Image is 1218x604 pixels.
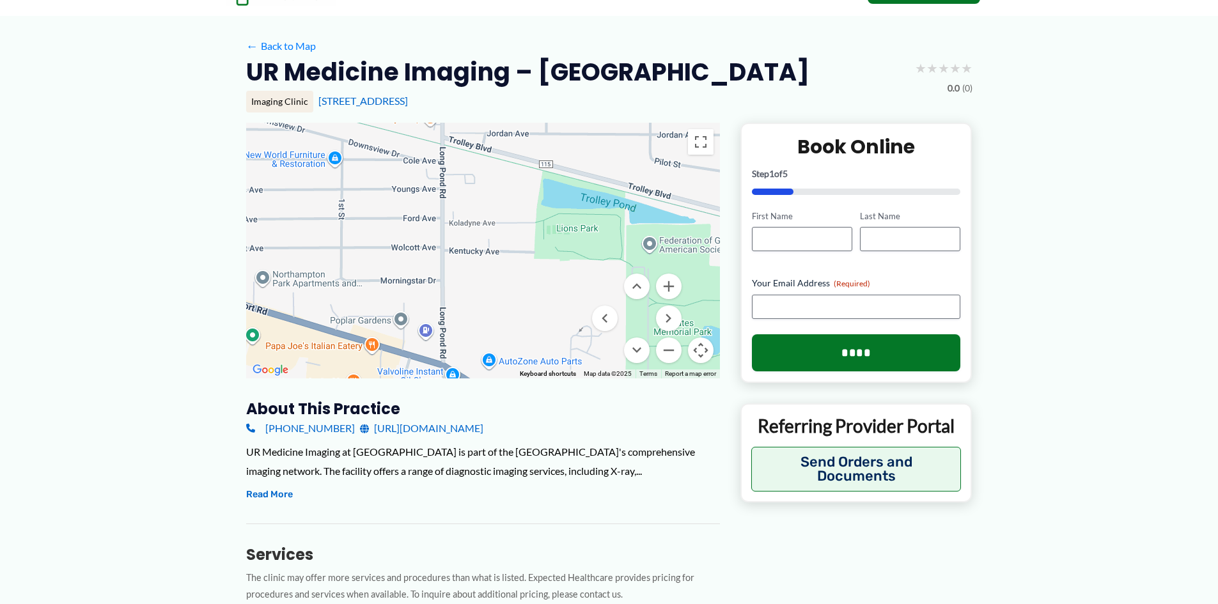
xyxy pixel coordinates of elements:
button: Send Orders and Documents [751,447,962,492]
span: ★ [915,56,926,80]
h2: Book Online [752,134,961,159]
a: ←Back to Map [246,36,316,56]
span: 1 [769,168,774,179]
span: ★ [926,56,938,80]
span: ★ [949,56,961,80]
h3: About this practice [246,399,720,419]
button: Map camera controls [688,337,714,363]
h3: Services [246,545,720,564]
button: Zoom in [656,274,682,299]
a: [STREET_ADDRESS] [318,95,408,107]
p: Referring Provider Portal [751,414,962,437]
h2: UR Medicine Imaging – [GEOGRAPHIC_DATA] [246,56,809,88]
span: ← [246,40,258,52]
span: 0.0 [948,80,960,97]
button: Read More [246,487,293,502]
span: (0) [962,80,972,97]
button: Zoom out [656,337,682,363]
label: First Name [752,210,852,222]
label: Your Email Address [752,277,961,290]
a: Report a map error [665,370,716,377]
p: Step of [752,169,961,178]
a: Terms (opens in new tab) [639,370,657,377]
button: Move right [656,306,682,331]
a: [PHONE_NUMBER] [246,419,355,438]
p: The clinic may offer more services and procedures than what is listed. Expected Healthcare provid... [246,569,720,604]
span: (Required) [834,279,870,288]
img: Google [249,362,292,378]
button: Move left [592,306,618,331]
a: Open this area in Google Maps (opens a new window) [249,362,292,378]
button: Toggle fullscreen view [688,129,714,155]
span: Map data ©2025 [584,370,632,377]
div: Imaging Clinic [246,91,313,112]
button: Move up [624,274,650,299]
div: UR Medicine Imaging at [GEOGRAPHIC_DATA] is part of the [GEOGRAPHIC_DATA]'s comprehensive imaging... [246,442,720,480]
span: ★ [961,56,972,80]
button: Move down [624,337,650,363]
button: Keyboard shortcuts [520,369,576,378]
span: 5 [783,168,788,179]
a: [URL][DOMAIN_NAME] [360,419,483,438]
label: Last Name [860,210,960,222]
span: ★ [938,56,949,80]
